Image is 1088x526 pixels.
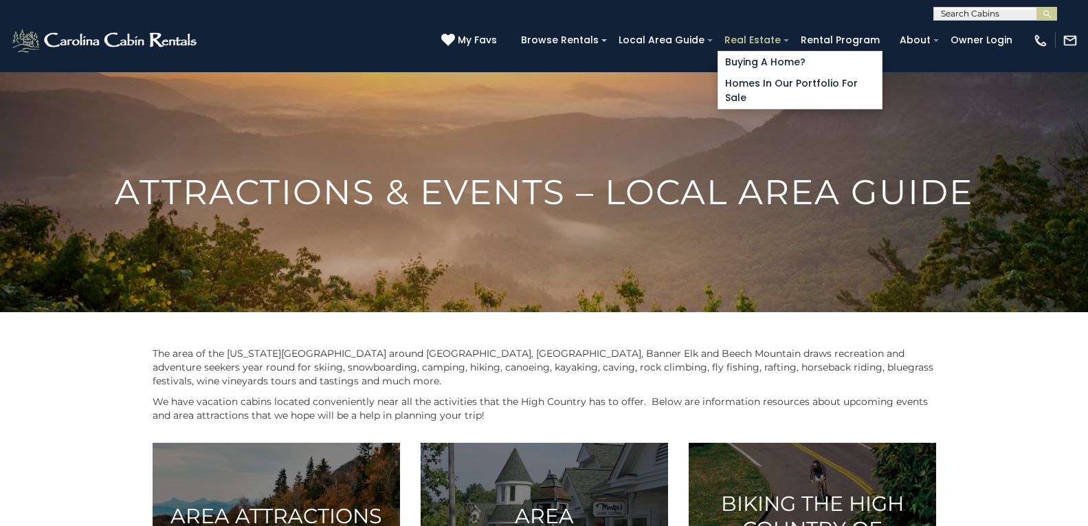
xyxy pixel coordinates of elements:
[794,30,887,51] a: Rental Program
[944,30,1019,51] a: Owner Login
[153,395,936,422] p: We have vacation cabins located conveniently near all the activities that the High Country has to...
[718,30,788,51] a: Real Estate
[718,52,882,73] a: Buying A Home?
[718,73,882,109] a: Homes in Our Portfolio For Sale
[1033,33,1048,48] img: phone-regular-white.png
[514,30,606,51] a: Browse Rentals
[1063,33,1078,48] img: mail-regular-white.png
[10,27,201,54] img: White-1-2.png
[153,347,936,388] p: The area of the [US_STATE][GEOGRAPHIC_DATA] around [GEOGRAPHIC_DATA], [GEOGRAPHIC_DATA], Banner E...
[893,30,937,51] a: About
[441,33,500,48] a: My Favs
[612,30,711,51] a: Local Area Guide
[458,33,497,47] span: My Favs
